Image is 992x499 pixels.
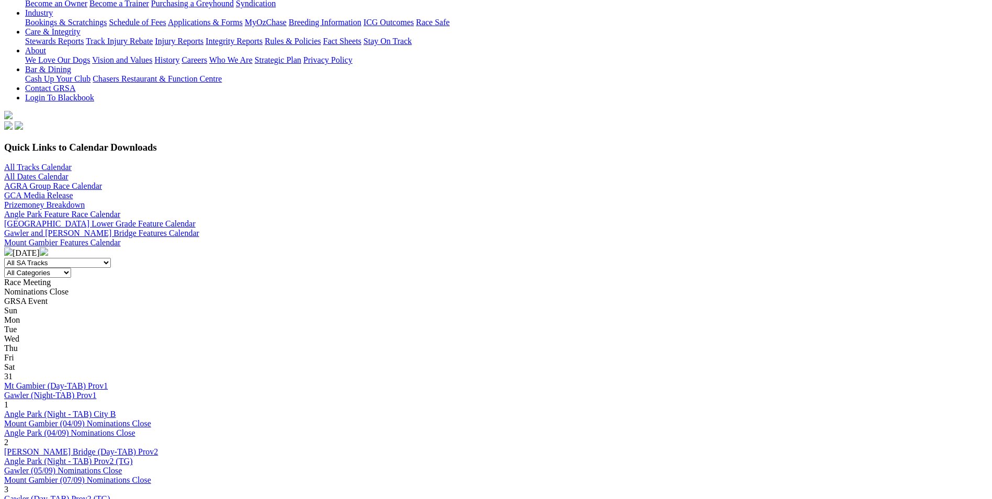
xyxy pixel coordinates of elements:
[4,111,13,119] img: logo-grsa-white.png
[4,428,135,437] a: Angle Park (04/09) Nominations Close
[4,485,8,494] span: 3
[25,46,46,55] a: About
[4,334,988,344] div: Wed
[4,353,988,362] div: Fri
[86,37,153,46] a: Track Injury Rebate
[181,55,207,64] a: Careers
[4,475,151,484] a: Mount Gambier (07/09) Nominations Close
[109,18,166,27] a: Schedule of Fees
[289,18,361,27] a: Breeding Information
[25,37,988,46] div: Care & Integrity
[40,247,48,256] img: chevron-right-pager-white.svg
[4,391,96,400] a: Gawler (Night-TAB) Prov1
[4,287,988,297] div: Nominations Close
[4,142,988,153] h3: Quick Links to Calendar Downloads
[323,37,361,46] a: Fact Sheets
[4,372,13,381] span: 31
[209,55,253,64] a: Who We Are
[25,55,988,65] div: About
[4,466,122,475] a: Gawler (05/09) Nominations Close
[4,400,8,409] span: 1
[4,200,85,209] a: Prizemoney Breakdown
[168,18,243,27] a: Applications & Forms
[25,74,988,84] div: Bar & Dining
[4,315,988,325] div: Mon
[92,55,152,64] a: Vision and Values
[25,55,90,64] a: We Love Our Dogs
[363,18,414,27] a: ICG Outcomes
[4,438,8,447] span: 2
[4,238,121,247] a: Mount Gambier Features Calendar
[4,210,120,219] a: Angle Park Feature Race Calendar
[303,55,352,64] a: Privacy Policy
[4,278,988,287] div: Race Meeting
[4,325,988,334] div: Tue
[25,8,53,17] a: Industry
[4,306,988,315] div: Sun
[4,182,102,190] a: AGRA Group Race Calendar
[155,37,203,46] a: Injury Reports
[4,457,133,466] a: Angle Park (Night - TAB) Prov2 (TG)
[245,18,287,27] a: MyOzChase
[363,37,412,46] a: Stay On Track
[25,93,94,102] a: Login To Blackbook
[4,121,13,130] img: facebook.svg
[4,381,108,390] a: Mt Gambier (Day-TAB) Prov1
[4,297,988,306] div: GRSA Event
[416,18,449,27] a: Race Safe
[4,344,988,353] div: Thu
[255,55,301,64] a: Strategic Plan
[4,447,158,456] a: [PERSON_NAME] Bridge (Day-TAB) Prov2
[4,172,69,181] a: All Dates Calendar
[4,362,988,372] div: Sat
[206,37,263,46] a: Integrity Reports
[25,18,988,27] div: Industry
[4,419,151,428] a: Mount Gambier (04/09) Nominations Close
[93,74,222,83] a: Chasers Restaurant & Function Centre
[265,37,321,46] a: Rules & Policies
[4,410,116,418] a: Angle Park (Night - TAB) City B
[4,247,13,256] img: chevron-left-pager-white.svg
[4,247,988,258] div: [DATE]
[4,229,199,237] a: Gawler and [PERSON_NAME] Bridge Features Calendar
[4,219,196,228] a: [GEOGRAPHIC_DATA] Lower Grade Feature Calendar
[25,37,84,46] a: Stewards Reports
[25,84,75,93] a: Contact GRSA
[25,65,71,74] a: Bar & Dining
[4,191,73,200] a: GCA Media Release
[15,121,23,130] img: twitter.svg
[4,163,72,172] a: All Tracks Calendar
[25,27,81,36] a: Care & Integrity
[25,18,107,27] a: Bookings & Scratchings
[25,74,90,83] a: Cash Up Your Club
[154,55,179,64] a: History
